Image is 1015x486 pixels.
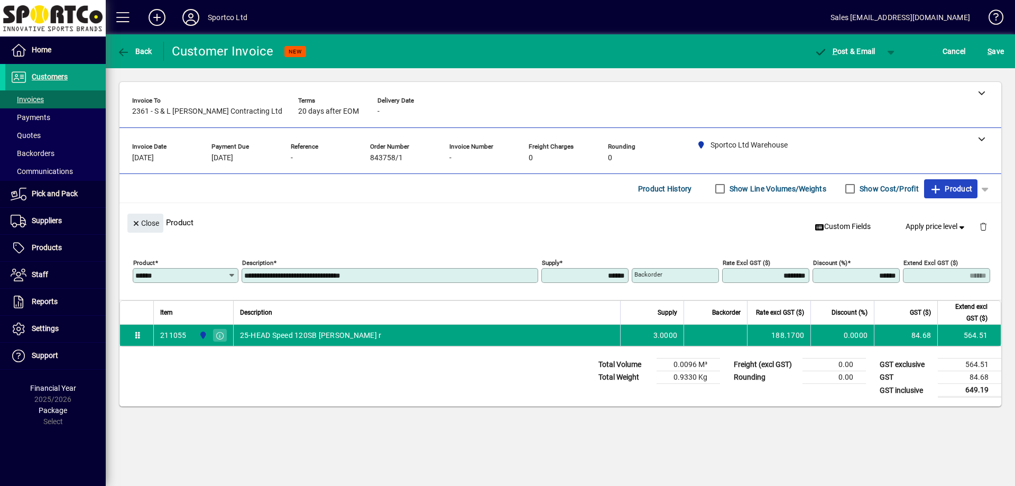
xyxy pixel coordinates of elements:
[906,221,967,232] span: Apply price level
[938,384,1001,397] td: 649.19
[32,243,62,252] span: Products
[988,47,992,56] span: S
[132,154,154,162] span: [DATE]
[937,325,1001,346] td: 564.51
[874,384,938,397] td: GST inclusive
[106,42,164,61] app-page-header-button: Back
[133,259,155,267] mat-label: Product
[658,307,677,318] span: Supply
[593,359,657,371] td: Total Volume
[929,180,972,197] span: Product
[39,406,67,415] span: Package
[377,107,380,116] span: -
[370,154,403,162] span: 843758/1
[5,262,106,288] a: Staff
[114,42,155,61] button: Back
[5,181,106,207] a: Pick and Pack
[985,42,1007,61] button: Save
[542,259,559,267] mat-label: Supply
[298,107,359,116] span: 20 days after EOM
[160,330,187,341] div: 211055
[140,8,174,27] button: Add
[125,218,166,227] app-page-header-button: Close
[608,154,612,162] span: 0
[813,259,847,267] mat-label: Discount (%)
[117,47,152,56] span: Back
[815,221,871,232] span: Custom Fields
[638,180,692,197] span: Product History
[940,42,968,61] button: Cancel
[810,217,875,236] button: Custom Fields
[723,259,770,267] mat-label: Rate excl GST ($)
[5,343,106,369] a: Support
[11,131,41,140] span: Quotes
[809,42,881,61] button: Post & Email
[196,329,208,341] span: Sportco Ltd Warehouse
[903,259,958,267] mat-label: Extend excl GST ($)
[449,154,451,162] span: -
[127,214,163,233] button: Close
[132,215,159,232] span: Close
[728,371,802,384] td: Rounding
[132,107,282,116] span: 2361 - S & L [PERSON_NAME] Contracting Ltd
[529,154,533,162] span: 0
[634,271,662,278] mat-label: Backorder
[5,316,106,342] a: Settings
[657,371,720,384] td: 0.9330 Kg
[802,359,866,371] td: 0.00
[5,126,106,144] a: Quotes
[32,297,58,306] span: Reports
[910,307,931,318] span: GST ($)
[32,189,78,198] span: Pick and Pack
[728,359,802,371] td: Freight (excl GST)
[11,167,73,176] span: Communications
[32,216,62,225] span: Suppliers
[874,325,937,346] td: 84.68
[971,222,996,231] app-page-header-button: Delete
[5,90,106,108] a: Invoices
[240,330,382,341] span: 25-HEAD Speed 120SB [PERSON_NAME] r
[5,208,106,234] a: Suppliers
[756,307,804,318] span: Rate excl GST ($)
[32,351,58,360] span: Support
[5,108,106,126] a: Payments
[971,214,996,239] button: Delete
[810,325,874,346] td: 0.0000
[172,43,274,60] div: Customer Invoice
[291,154,293,162] span: -
[944,301,988,324] span: Extend excl GST ($)
[593,371,657,384] td: Total Weight
[5,162,106,180] a: Communications
[5,289,106,315] a: Reports
[32,45,51,54] span: Home
[802,371,866,384] td: 0.00
[32,324,59,333] span: Settings
[938,371,1001,384] td: 84.68
[208,9,247,26] div: Sportco Ltd
[11,149,54,158] span: Backorders
[5,37,106,63] a: Home
[943,43,966,60] span: Cancel
[857,184,919,194] label: Show Cost/Profit
[814,47,875,56] span: ost & Email
[240,307,272,318] span: Description
[5,144,106,162] a: Backorders
[832,307,868,318] span: Discount (%)
[289,48,302,55] span: NEW
[657,359,720,371] td: 0.0096 M³
[901,217,971,236] button: Apply price level
[924,179,977,198] button: Product
[634,179,696,198] button: Product History
[5,235,106,261] a: Products
[988,43,1004,60] span: ave
[727,184,826,194] label: Show Line Volumes/Weights
[160,307,173,318] span: Item
[874,359,938,371] td: GST exclusive
[754,330,804,341] div: 188.1700
[32,72,68,81] span: Customers
[831,9,970,26] div: Sales [EMAIL_ADDRESS][DOMAIN_NAME]
[32,270,48,279] span: Staff
[242,259,273,267] mat-label: Description
[211,154,233,162] span: [DATE]
[833,47,837,56] span: P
